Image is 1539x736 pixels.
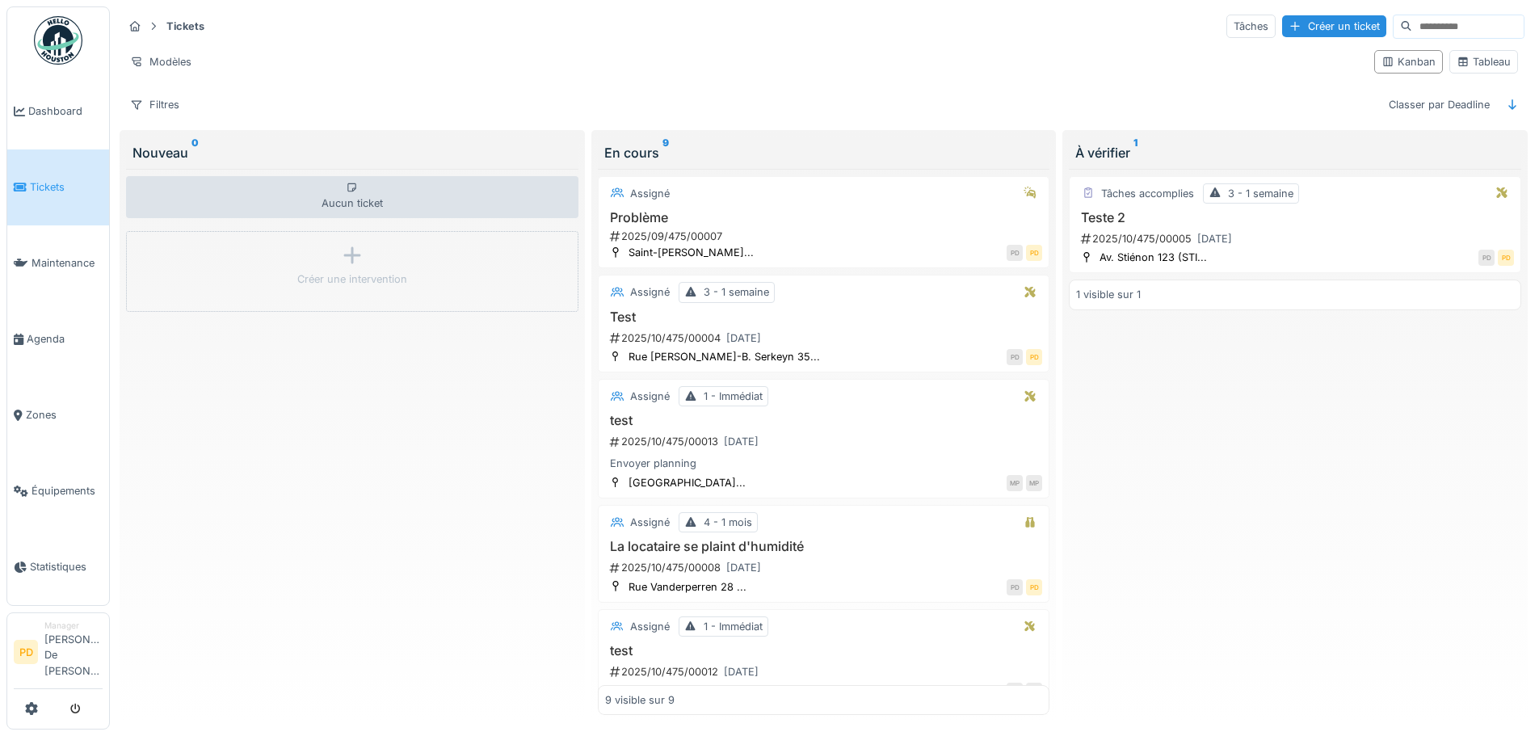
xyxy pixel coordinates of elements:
[160,19,211,34] strong: Tickets
[1226,15,1276,38] div: Tâches
[1457,54,1511,69] div: Tableau
[26,407,103,423] span: Zones
[726,560,761,575] div: [DATE]
[44,620,103,632] div: Manager
[1007,579,1023,595] div: PD
[608,229,1043,244] div: 2025/09/475/00007
[7,149,109,225] a: Tickets
[726,330,761,346] div: [DATE]
[630,284,670,300] div: Assigné
[724,434,759,449] div: [DATE]
[605,456,1043,471] div: Envoyer planning
[629,475,746,490] div: [GEOGRAPHIC_DATA]...
[1076,210,1514,225] h3: Teste 2
[630,389,670,404] div: Assigné
[629,683,711,698] div: Viva Jette (VIVA)
[704,284,769,300] div: 3 - 1 semaine
[1101,186,1194,201] div: Tâches accomplies
[605,210,1043,225] h3: Problème
[630,619,670,634] div: Assigné
[1076,287,1141,302] div: 1 visible sur 1
[608,328,1043,348] div: 2025/10/475/00004
[629,349,820,364] div: Rue [PERSON_NAME]-B. Serkeyn 35...
[7,301,109,377] a: Agenda
[608,662,1043,682] div: 2025/10/475/00012
[1100,250,1207,265] div: Av. Stiénon 123 (STI...
[605,643,1043,658] h3: test
[629,245,754,260] div: Saint-[PERSON_NAME]...
[7,74,109,149] a: Dashboard
[605,309,1043,325] h3: Test
[14,620,103,689] a: PD Manager[PERSON_NAME] De [PERSON_NAME]
[605,413,1043,428] h3: test
[30,559,103,574] span: Statistiques
[1079,229,1514,249] div: 2025/10/475/00005
[7,453,109,529] a: Équipements
[27,331,103,347] span: Agenda
[44,620,103,685] li: [PERSON_NAME] De [PERSON_NAME]
[7,225,109,301] a: Maintenance
[1007,245,1023,261] div: PD
[123,50,199,74] div: Modèles
[604,143,1044,162] div: En cours
[1026,579,1042,595] div: PD
[704,515,752,530] div: 4 - 1 mois
[1133,143,1137,162] sup: 1
[30,179,103,195] span: Tickets
[724,664,759,679] div: [DATE]
[1026,349,1042,365] div: PD
[605,539,1043,554] h3: La locataire se plaint d'humidité
[14,640,38,664] li: PD
[1498,250,1514,266] div: PD
[1007,475,1023,491] div: MP
[126,176,578,218] div: Aucun ticket
[1197,231,1232,246] div: [DATE]
[34,16,82,65] img: Badge_color-CXgf-gQk.svg
[704,389,763,404] div: 1 - Immédiat
[630,186,670,201] div: Assigné
[32,483,103,498] span: Équipements
[1007,349,1023,365] div: PD
[1075,143,1515,162] div: À vérifier
[1381,54,1436,69] div: Kanban
[1282,15,1386,37] div: Créer un ticket
[123,93,187,116] div: Filtres
[7,377,109,453] a: Zones
[1228,186,1293,201] div: 3 - 1 semaine
[1478,250,1495,266] div: PD
[608,431,1043,452] div: 2025/10/475/00013
[1026,683,1042,699] div: MP
[1026,245,1042,261] div: PD
[629,579,746,595] div: Rue Vanderperren 28 ...
[1381,93,1497,116] div: Classer par Deadline
[662,143,669,162] sup: 9
[7,529,109,605] a: Statistiques
[28,103,103,119] span: Dashboard
[704,619,763,634] div: 1 - Immédiat
[32,255,103,271] span: Maintenance
[297,271,407,287] div: Créer une intervention
[608,557,1043,578] div: 2025/10/475/00008
[191,143,199,162] sup: 0
[132,143,572,162] div: Nouveau
[605,692,675,708] div: 9 visible sur 9
[1026,475,1042,491] div: MP
[630,515,670,530] div: Assigné
[1007,683,1023,699] div: MP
